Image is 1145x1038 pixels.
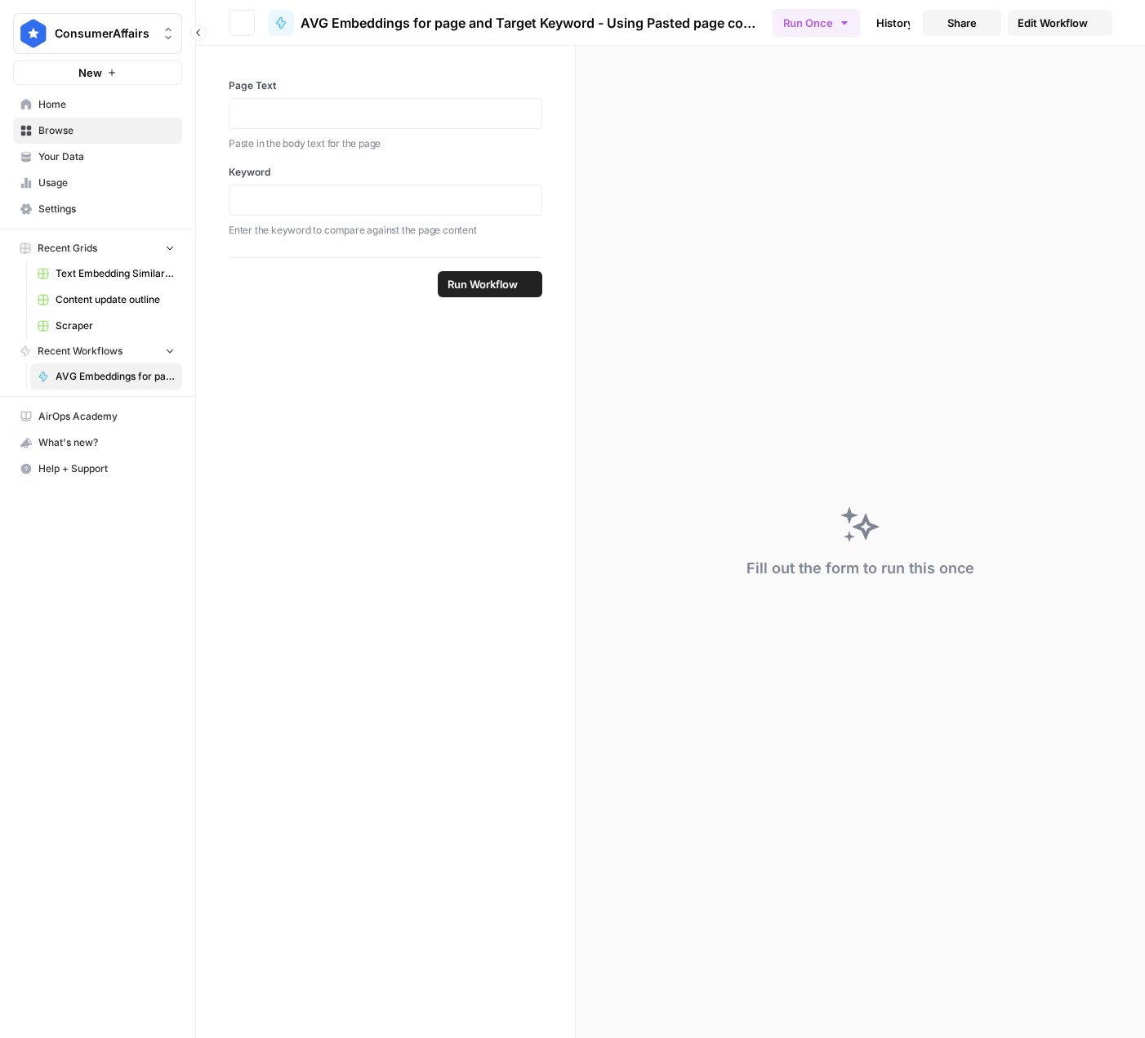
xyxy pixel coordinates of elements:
span: Edit Workflow [1018,15,1088,31]
span: Settings [38,202,175,216]
span: Help + Support [38,461,175,476]
a: Browse [13,118,182,144]
button: Help + Support [13,456,182,482]
a: Edit Workflow [1008,10,1112,36]
label: Page Text [229,78,542,93]
button: Recent Workflows [13,339,182,363]
p: Paste in the body text for the page [229,136,542,152]
span: Home [38,97,175,112]
a: History [867,10,924,36]
button: Run Once [773,9,860,37]
button: Share [923,10,1001,36]
div: What's new? [14,430,181,455]
span: Usage [38,176,175,190]
a: AVG Embeddings for page and Target Keyword - Using Pasted page content [30,363,182,390]
div: Fill out the form to run this once [746,557,974,580]
a: Content update outline [30,287,182,313]
span: AVG Embeddings for page and Target Keyword - Using Pasted page content [301,13,760,33]
button: Workspace: ConsumerAffairs [13,13,182,54]
a: AVG Embeddings for page and Target Keyword - Using Pasted page content [268,10,760,36]
span: AirOps Academy [38,409,175,424]
span: Scraper [56,319,175,333]
a: Settings [13,196,182,222]
span: Content update outline [56,292,175,307]
button: New [13,60,182,85]
button: Run Workflow [438,271,542,297]
a: Usage [13,170,182,196]
a: Text Embedding Similarity [30,261,182,287]
button: What's new? [13,430,182,456]
a: Home [13,91,182,118]
a: Your Data [13,144,182,170]
a: Scraper [30,313,182,339]
button: Recent Grids [13,236,182,261]
span: Recent Grids [38,241,97,256]
span: Recent Workflows [38,344,123,359]
label: Keyword [229,165,542,180]
span: Text Embedding Similarity [56,266,175,281]
span: AVG Embeddings for page and Target Keyword - Using Pasted page content [56,369,175,384]
img: ConsumerAffairs Logo [19,19,48,48]
span: New [78,65,102,81]
span: ConsumerAffairs [55,25,154,42]
span: Run Workflow [448,276,518,292]
span: Share [947,15,977,31]
span: Your Data [38,149,175,164]
a: AirOps Academy [13,403,182,430]
p: Enter the keyword to compare against the page content [229,222,542,238]
span: Browse [38,123,175,138]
